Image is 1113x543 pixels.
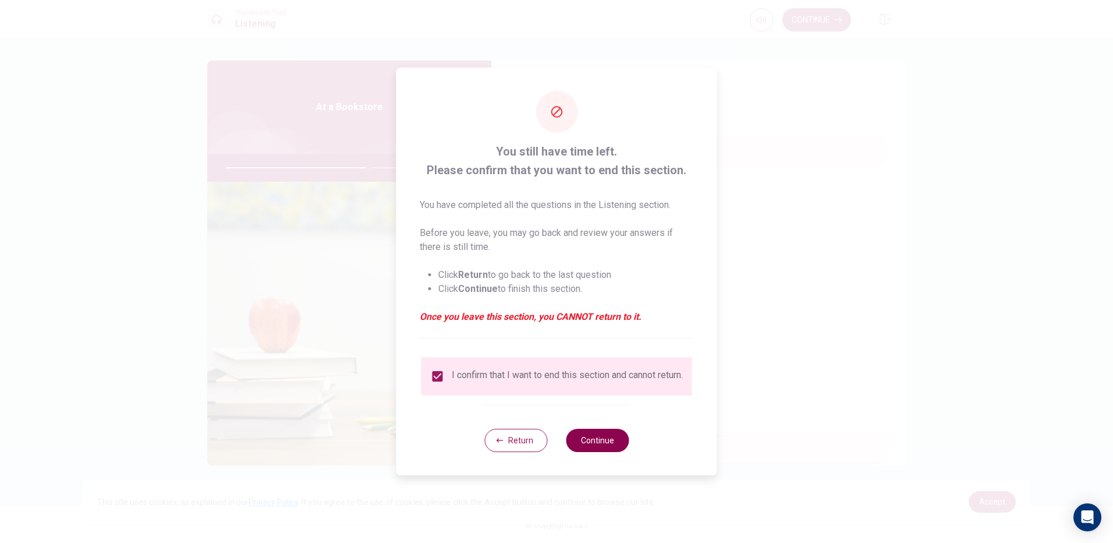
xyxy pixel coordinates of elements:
p: Before you leave, you may go back and review your answers if there is still time. [420,226,694,254]
li: Click to go back to the last question [438,268,694,282]
li: Click to finish this section. [438,282,694,296]
button: Return [484,429,547,452]
div: I confirm that I want to end this section and cannot return. [452,369,683,383]
p: You have completed all the questions in the Listening section. [420,198,694,212]
span: You still have time left. Please confirm that you want to end this section. [420,142,694,179]
em: Once you leave this section, you CANNOT return to it. [420,310,694,324]
div: Open Intercom Messenger [1073,503,1101,531]
strong: Continue [458,283,498,294]
button: Continue [566,429,629,452]
strong: Return [458,269,488,280]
